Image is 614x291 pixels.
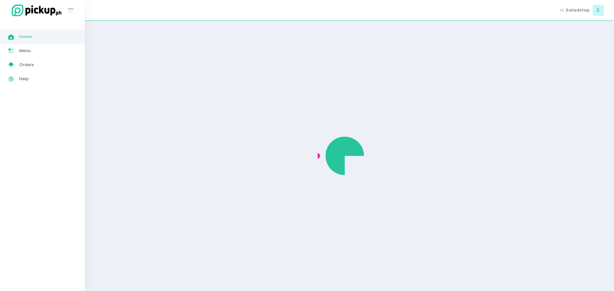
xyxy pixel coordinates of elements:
[19,47,77,55] span: Menu
[566,7,589,13] span: Saladstop
[560,7,565,13] span: Hi,
[19,61,77,69] span: Orders
[8,4,62,17] img: logo
[593,5,604,16] span: S
[19,33,77,41] span: Home
[19,75,77,83] span: Help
